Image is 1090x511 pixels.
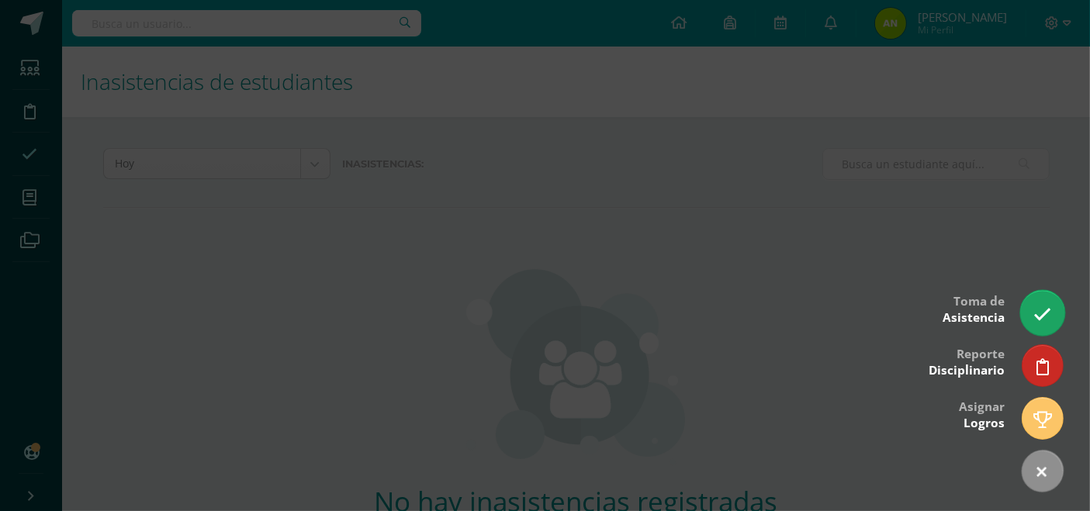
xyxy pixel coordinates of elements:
[929,336,1005,386] div: Reporte
[943,309,1005,326] span: Asistencia
[929,362,1005,378] span: Disciplinario
[959,388,1005,439] div: Asignar
[964,415,1005,431] span: Logros
[943,283,1005,333] div: Toma de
